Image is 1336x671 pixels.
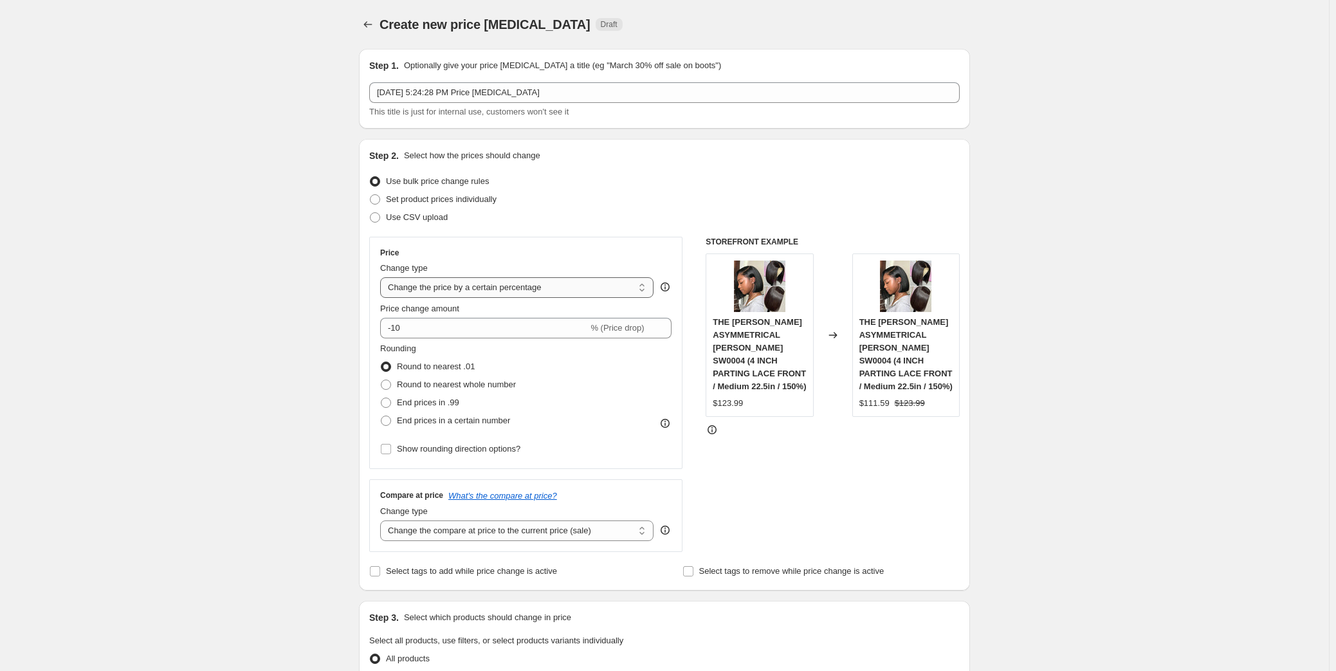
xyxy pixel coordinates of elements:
h2: Step 2. [369,149,399,162]
strike: $123.99 [895,397,925,410]
span: All products [386,654,430,663]
span: Set product prices individually [386,194,497,204]
span: THE [PERSON_NAME] ASYMMETRICAL [PERSON_NAME] SW0004 (4 INCH PARTING LACE FRONT / Medium 22.5in / ... [859,317,953,391]
span: End prices in a certain number [397,416,510,425]
span: Select tags to remove while price change is active [699,566,884,576]
span: Rounding [380,344,416,353]
p: Optionally give your price [MEDICAL_DATA] a title (eg "March 30% off sale on boots") [404,59,721,72]
img: the-rihanna-asymmetrical-bob-wig-sw0004-superbwigs-820_80x.jpg [734,261,785,312]
span: Change type [380,263,428,273]
span: % (Price drop) [590,323,644,333]
span: Price change amount [380,304,459,313]
span: Change type [380,506,428,516]
span: End prices in .99 [397,398,459,407]
span: Use CSV upload [386,212,448,222]
span: Select tags to add while price change is active [386,566,557,576]
h2: Step 3. [369,611,399,624]
h3: Price [380,248,399,258]
span: This title is just for internal use, customers won't see it [369,107,569,116]
button: Price change jobs [359,15,377,33]
span: Round to nearest whole number [397,380,516,389]
span: Round to nearest .01 [397,362,475,371]
div: help [659,280,672,293]
button: What's the compare at price? [448,491,557,501]
h6: STOREFRONT EXAMPLE [706,237,960,247]
span: THE [PERSON_NAME] ASYMMETRICAL [PERSON_NAME] SW0004 (4 INCH PARTING LACE FRONT / Medium 22.5in / ... [713,317,806,391]
span: Create new price [MEDICAL_DATA] [380,17,590,32]
h3: Compare at price [380,490,443,501]
h2: Step 1. [369,59,399,72]
p: Select which products should change in price [404,611,571,624]
p: Select how the prices should change [404,149,540,162]
span: Draft [601,19,618,30]
span: Use bulk price change rules [386,176,489,186]
span: Select all products, use filters, or select products variants individually [369,636,623,645]
img: the-rihanna-asymmetrical-bob-wig-sw0004-superbwigs-820_80x.jpg [880,261,931,312]
span: Show rounding direction options? [397,444,520,454]
div: $111.59 [859,397,890,410]
div: help [659,524,672,537]
input: 30% off holiday sale [369,82,960,103]
input: -15 [380,318,588,338]
div: $123.99 [713,397,743,410]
